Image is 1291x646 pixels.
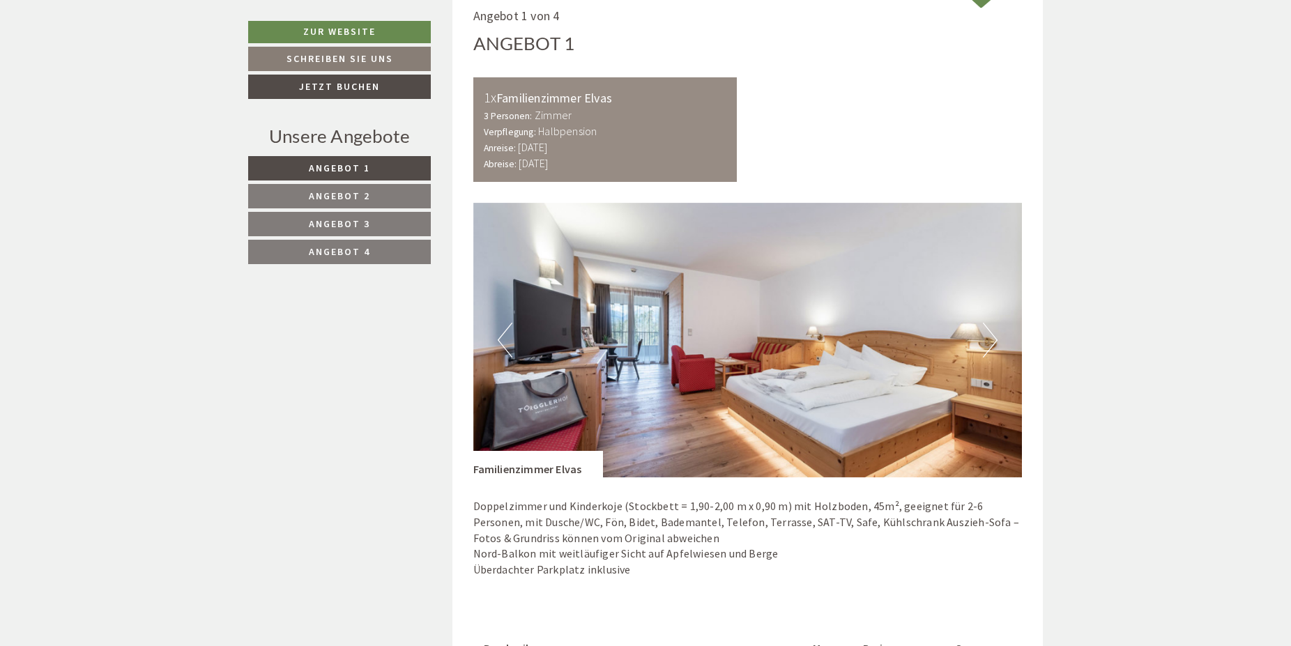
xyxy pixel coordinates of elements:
small: Verpflegung: [484,126,536,138]
a: Zur Website [248,21,431,43]
b: Halbpension [538,124,597,138]
span: Angebot 4 [309,245,370,258]
span: Angebot 2 [309,190,370,202]
div: Guten Tag, wie können wir Ihnen helfen? [11,38,228,81]
div: Familienzimmer Elvas [473,451,603,477]
b: 1x [484,89,496,106]
div: Unsere Angebote [248,123,431,149]
p: Doppelzimmer und Kinderkoje (Stockbett = 1,90-2,00 m x 0,90 m) mit Holzboden, 45m², geeignet für ... [473,498,1023,578]
div: Familienzimmer Elvas [484,88,727,108]
b: [DATE] [519,156,548,170]
button: Previous [498,323,512,357]
small: Abreise: [484,158,517,170]
small: Anreise: [484,142,517,154]
button: Senden [466,367,549,392]
a: Jetzt buchen [248,75,431,99]
span: Angebot 1 [309,162,370,174]
a: Schreiben Sie uns [248,47,431,71]
div: Angebot 1 [473,31,575,56]
span: Angebot 1 von 4 [473,8,560,24]
small: 13:40 [22,68,221,78]
b: Zimmer [535,108,572,122]
small: 3 Personen: [484,110,533,122]
span: Angebot 3 [309,217,370,230]
div: [GEOGRAPHIC_DATA] [22,41,221,52]
img: image [473,203,1023,477]
button: Next [983,323,998,357]
b: [DATE] [518,140,547,154]
div: [DATE] [249,11,300,35]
